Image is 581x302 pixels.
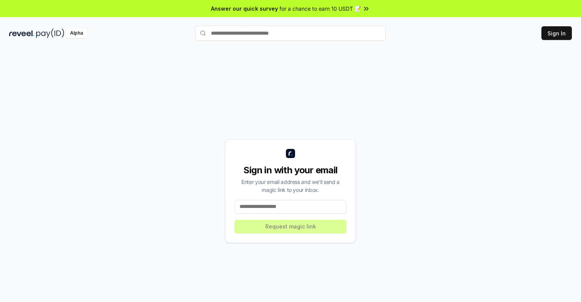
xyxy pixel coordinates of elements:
[279,5,361,13] span: for a chance to earn 10 USDT 📝
[66,29,87,38] div: Alpha
[211,5,278,13] span: Answer our quick survey
[9,29,35,38] img: reveel_dark
[36,29,64,38] img: pay_id
[541,26,572,40] button: Sign In
[235,164,346,176] div: Sign in with your email
[235,178,346,194] div: Enter your email address and we’ll send a magic link to your inbox.
[286,149,295,158] img: logo_small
